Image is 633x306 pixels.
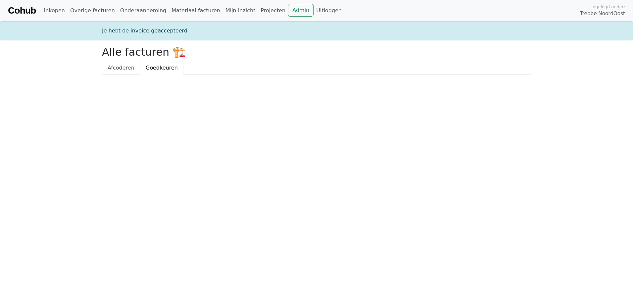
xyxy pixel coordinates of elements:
[68,4,118,17] a: Overige facturen
[591,4,625,10] span: Ingelogd onder:
[288,4,314,17] a: Admin
[108,65,134,71] span: Afcoderen
[8,3,36,19] a: Cohub
[118,4,169,17] a: Onderaanneming
[140,61,183,75] a: Goedkeuren
[102,61,140,75] a: Afcoderen
[314,4,344,17] a: Uitloggen
[223,4,258,17] a: Mijn inzicht
[146,65,178,71] span: Goedkeuren
[41,4,67,17] a: Inkopen
[102,46,531,58] h2: Alle facturen 🏗️
[98,27,535,35] div: Je hebt de invoice geaccepteerd
[258,4,288,17] a: Projecten
[580,10,625,18] span: Trebbe NoordOost
[169,4,223,17] a: Materiaal facturen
